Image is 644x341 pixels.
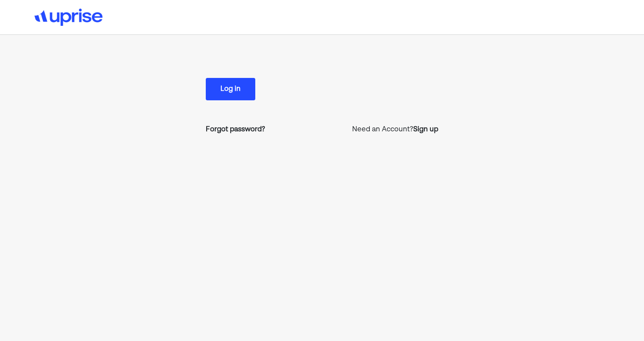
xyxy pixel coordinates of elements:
button: Log in [206,78,255,100]
p: Need an Account? [352,124,438,135]
a: Forgot password? [206,124,265,135]
a: Sign up [413,124,438,135]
